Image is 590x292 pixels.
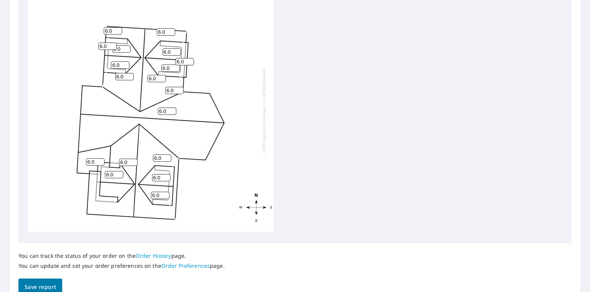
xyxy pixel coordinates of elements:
[18,262,225,269] p: You can update and set your order preferences on the page.
[136,252,171,259] a: Order History
[161,262,210,269] a: Order Preferences
[25,282,56,292] span: Save report
[18,252,225,259] p: You can track the status of your order on the page.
